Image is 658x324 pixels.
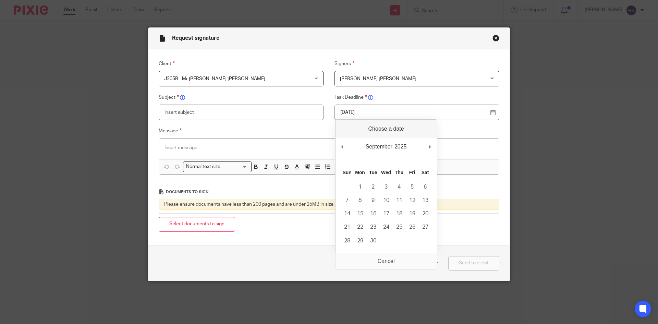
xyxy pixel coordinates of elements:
[393,194,406,207] button: 11
[334,95,367,100] span: Task Deadline
[406,207,419,220] button: 19
[367,180,380,194] button: 2
[354,220,367,234] button: 22
[406,180,419,194] button: 5
[159,217,235,232] button: Select documents to sign
[419,207,432,220] button: 20
[381,170,391,175] abbr: Wednesday
[159,95,179,100] span: Subject
[339,142,346,152] button: Previous Month
[341,234,354,248] button: 28
[354,180,367,194] button: 1
[355,170,365,175] abbr: Monday
[354,194,367,207] button: 8
[419,194,432,207] button: 13
[393,180,406,194] button: 4
[334,202,419,207] a: Read our support guide for more details
[159,105,324,120] input: Insert subject
[380,180,393,194] button: 3
[378,261,438,266] span: Configure auto-reminder
[341,207,354,220] button: 14
[393,207,406,220] button: 18
[185,163,222,170] span: Normal text size
[395,170,403,175] abbr: Thursday
[159,199,499,210] div: Please ensure documents have less than 200 pages and are under 25MB in size.
[393,220,406,234] button: 25
[365,142,393,152] div: September
[172,35,219,41] span: Request signature
[380,220,393,234] button: 24
[340,76,416,81] span: [PERSON_NAME] [PERSON_NAME]
[367,207,380,220] button: 16
[422,170,429,175] abbr: Saturday
[406,220,419,234] button: 26
[367,194,380,207] button: 9
[369,170,377,175] abbr: Tuesday
[448,256,499,271] button: Send to client
[340,109,488,116] p: [DATE]
[367,220,380,234] button: 23
[367,234,380,248] button: 30
[343,170,352,175] abbr: Sunday
[334,60,499,68] label: Signers
[492,35,499,41] button: Close modal
[354,207,367,220] button: 15
[419,180,432,194] button: 6
[354,234,367,248] button: 29
[223,163,247,170] input: Search for option
[341,220,354,234] button: 21
[166,190,208,194] span: Documents to sign
[419,220,432,234] button: 27
[159,60,324,68] label: Client
[164,76,265,81] span: J205B - Mr [PERSON_NAME] [PERSON_NAME]
[409,170,415,175] abbr: Friday
[427,142,434,152] button: Next Month
[159,127,499,135] label: Message
[393,142,408,152] div: 2025
[380,207,393,220] button: 17
[341,194,354,207] button: 7
[183,161,252,172] div: Search for option
[406,194,419,207] button: 12
[380,194,393,207] button: 10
